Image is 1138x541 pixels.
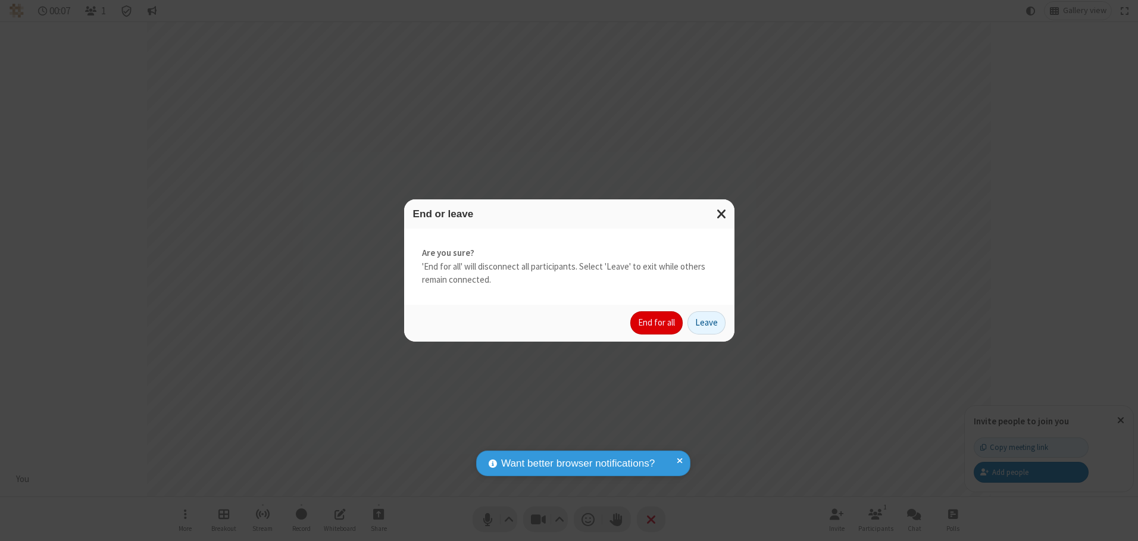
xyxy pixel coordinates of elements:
strong: Are you sure? [422,246,717,260]
button: End for all [630,311,683,335]
button: Leave [687,311,726,335]
h3: End or leave [413,208,726,220]
span: Want better browser notifications? [501,456,655,471]
button: Close modal [709,199,734,229]
div: 'End for all' will disconnect all participants. Select 'Leave' to exit while others remain connec... [404,229,734,305]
